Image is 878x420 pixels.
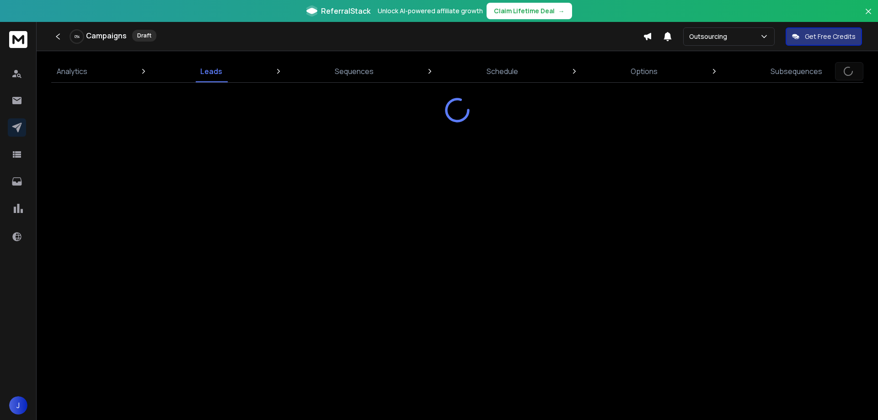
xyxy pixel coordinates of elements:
[771,66,822,77] p: Subsequences
[86,30,127,41] h1: Campaigns
[51,60,93,82] a: Analytics
[9,396,27,415] button: J
[558,6,565,16] span: →
[786,27,862,46] button: Get Free Credits
[195,60,228,82] a: Leads
[487,66,518,77] p: Schedule
[57,66,87,77] p: Analytics
[335,66,374,77] p: Sequences
[631,66,658,77] p: Options
[481,60,524,82] a: Schedule
[200,66,222,77] p: Leads
[805,32,856,41] p: Get Free Credits
[132,30,156,42] div: Draft
[765,60,828,82] a: Subsequences
[329,60,379,82] a: Sequences
[75,34,80,39] p: 0 %
[625,60,663,82] a: Options
[689,32,731,41] p: Outsourcing
[487,3,572,19] button: Claim Lifetime Deal→
[378,6,483,16] p: Unlock AI-powered affiliate growth
[321,5,370,16] span: ReferralStack
[862,5,874,27] button: Close banner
